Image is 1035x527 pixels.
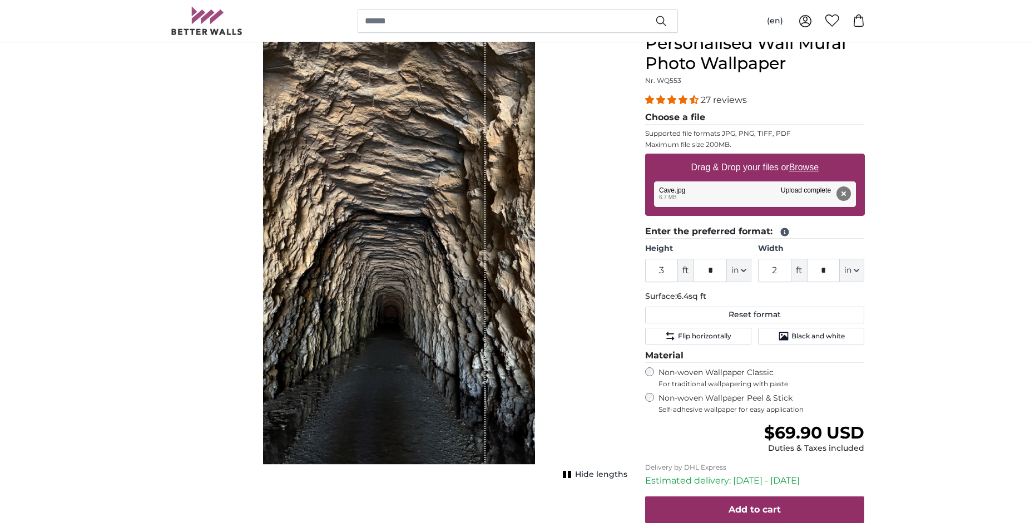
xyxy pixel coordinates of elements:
[758,328,864,344] button: Black and white
[729,504,781,515] span: Add to cart
[791,332,845,341] span: Black and white
[658,367,865,388] label: Non-woven Wallpaper Classic
[645,140,865,149] p: Maximum file size 200MB.
[764,422,864,443] span: $69.90 USD
[658,405,865,414] span: Self-adhesive wallpaper for easy application
[645,307,865,323] button: Reset format
[678,259,694,282] span: ft
[645,463,865,472] p: Delivery by DHL Express
[677,291,706,301] span: 6.4sq ft
[789,162,819,172] u: Browse
[844,265,851,276] span: in
[645,243,751,254] label: Height
[645,496,865,523] button: Add to cart
[171,33,627,479] div: 1 of 1
[171,7,243,35] img: Betterwalls
[645,225,865,239] legend: Enter the preferred format:
[645,129,865,138] p: Supported file formats JPG, PNG, TIFF, PDF
[727,259,751,282] button: in
[758,11,792,31] button: (en)
[645,76,681,85] span: Nr. WQ553
[559,467,627,482] button: Hide lengths
[731,265,739,276] span: in
[645,349,865,363] legend: Material
[758,243,864,254] label: Width
[658,380,865,388] span: For traditional wallpapering with paste
[764,443,864,454] div: Duties & Taxes included
[575,469,627,480] span: Hide lengths
[701,95,747,105] span: 27 reviews
[645,95,701,105] span: 4.41 stars
[678,332,731,341] span: Flip horizontally
[791,259,807,282] span: ft
[686,156,823,179] label: Drag & Drop your files or
[840,259,864,282] button: in
[658,393,865,414] label: Non-woven Wallpaper Peel & Stick
[645,328,751,344] button: Flip horizontally
[645,33,865,73] h1: Personalised Wall Mural Photo Wallpaper
[645,291,865,302] p: Surface:
[645,111,865,125] legend: Choose a file
[645,474,865,487] p: Estimated delivery: [DATE] - [DATE]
